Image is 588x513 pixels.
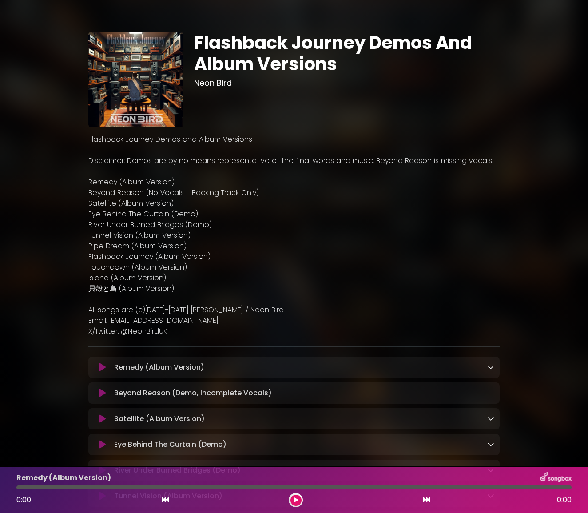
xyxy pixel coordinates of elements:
p: Remedy (Album Version) [16,473,111,483]
p: Satellite (Album Version) [88,198,500,209]
p: Beyond Reason (Demo, Incomplete Vocals) [114,388,272,398]
span: 0:00 [16,495,31,505]
p: River Under Burned Bridges (Demo) [88,219,500,230]
p: Email: [EMAIL_ADDRESS][DOMAIN_NAME] [88,315,500,326]
p: Remedy (Album Version) [114,362,204,373]
img: BtjLO8ZRbyveeVnwhPl4 [88,32,183,127]
p: Eye Behind The Curtain (Demo) [88,209,500,219]
p: Satellite (Album Version) [114,414,205,424]
p: All songs are (c)[DATE]-[DATE] [PERSON_NAME] / Neon Bird [88,305,500,315]
p: Remedy (Album Version) [88,177,500,187]
p: Flashback Journey (Album Version) [88,251,500,262]
p: Disclaimer: Demos are by no means representative of the final words and music. Beyond Reason is m... [88,155,500,166]
h3: Neon Bird [194,78,500,88]
p: Island (Album Version) [88,273,500,283]
p: 貝殻と島 (Album Version) [88,283,500,294]
p: Eye Behind The Curtain (Demo) [114,439,226,450]
p: X/Twitter: @NeonBirdUK [88,326,500,337]
p: Flashback Journey Demos and Album Versions [88,134,500,145]
p: Pipe Dream (Album Version) [88,241,500,251]
p: Tunnel Vision (Album Version) [88,230,500,241]
span: 0:00 [557,495,572,505]
p: River Under Burned Bridges (Demo) [114,465,241,476]
h1: Flashback Journey Demos And Album Versions [194,32,500,75]
img: songbox-logo-white.png [540,472,572,484]
p: Touchdown (Album Version) [88,262,500,273]
p: Beyond Reason (No Vocals - Backing Track Only) [88,187,500,198]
